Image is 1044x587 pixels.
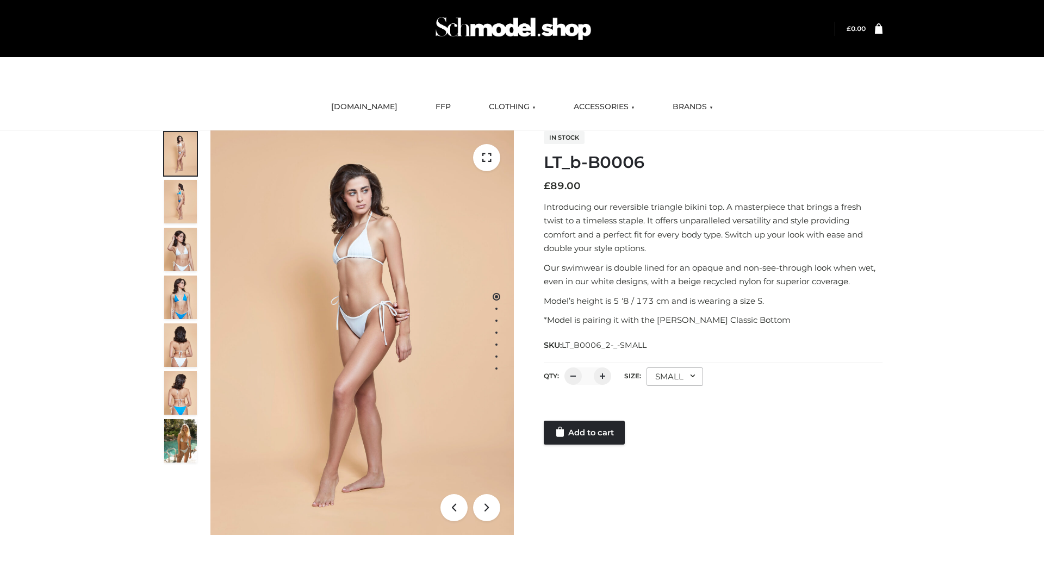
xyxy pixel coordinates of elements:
[164,419,197,463] img: Arieltop_CloudNine_AzureSky2.jpg
[544,180,550,192] span: £
[544,313,883,327] p: *Model is pairing it with the [PERSON_NAME] Classic Bottom
[544,200,883,255] p: Introducing our reversible triangle bikini top. A masterpiece that brings a fresh twist to a time...
[562,340,647,350] span: LT_B0006_2-_-SMALL
[164,180,197,223] img: ArielClassicBikiniTop_CloudNine_AzureSky_OW114ECO_2-scaled.jpg
[427,95,459,119] a: FFP
[164,228,197,271] img: ArielClassicBikiniTop_CloudNine_AzureSky_OW114ECO_3-scaled.jpg
[544,261,883,289] p: Our swimwear is double lined for an opaque and non-see-through look when wet, even in our white d...
[432,7,595,50] img: Schmodel Admin 964
[544,372,559,380] label: QTY:
[565,95,643,119] a: ACCESSORIES
[647,367,703,386] div: SMALL
[847,24,851,33] span: £
[624,372,641,380] label: Size:
[164,132,197,176] img: ArielClassicBikiniTop_CloudNine_AzureSky_OW114ECO_1-scaled.jpg
[481,95,544,119] a: CLOTHING
[544,294,883,308] p: Model’s height is 5 ‘8 / 173 cm and is wearing a size S.
[544,421,625,445] a: Add to cart
[544,153,883,172] h1: LT_b-B0006
[544,339,648,352] span: SKU:
[164,371,197,415] img: ArielClassicBikiniTop_CloudNine_AzureSky_OW114ECO_8-scaled.jpg
[323,95,406,119] a: [DOMAIN_NAME]
[164,323,197,367] img: ArielClassicBikiniTop_CloudNine_AzureSky_OW114ECO_7-scaled.jpg
[847,24,866,33] a: £0.00
[847,24,866,33] bdi: 0.00
[544,131,585,144] span: In stock
[164,276,197,319] img: ArielClassicBikiniTop_CloudNine_AzureSky_OW114ECO_4-scaled.jpg
[210,130,514,535] img: ArielClassicBikiniTop_CloudNine_AzureSky_OW114ECO_1
[664,95,721,119] a: BRANDS
[544,180,581,192] bdi: 89.00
